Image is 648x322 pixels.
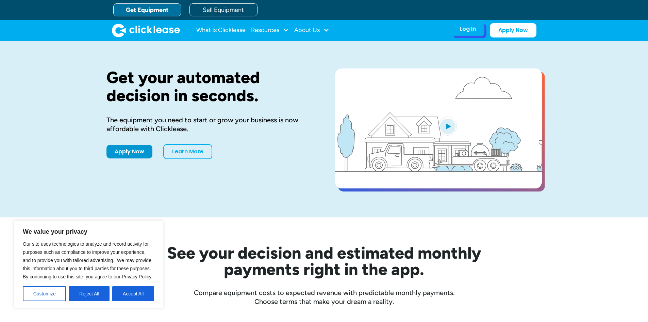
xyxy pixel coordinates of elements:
button: Reject All [69,286,110,301]
a: Apply Now [106,145,152,158]
div: Resources [251,24,289,37]
div: We value your privacy [14,220,163,308]
button: Customize [23,286,66,301]
div: About Us [294,24,329,37]
img: Blue play button logo on a light blue circular background [438,117,457,136]
a: home [112,24,180,37]
a: What Is Clicklease [196,24,246,37]
a: Apply Now [490,23,536,37]
a: open lightbox [335,68,542,188]
button: Accept All [112,286,154,301]
span: Our site uses technologies to analyze and record activity for purposes such as compliance to impr... [23,241,152,279]
div: Log In [460,26,476,32]
div: The equipment you need to start or grow your business is now affordable with Clicklease. [106,116,313,133]
h1: Get your automated decision in seconds. [106,68,313,105]
p: We value your privacy [23,228,154,236]
a: Sell Equipment [189,3,257,16]
h2: See your decision and estimated monthly payments right in the app. [134,245,515,277]
a: Get Equipment [113,3,181,16]
img: Clicklease logo [112,24,180,37]
div: Compare equipment costs to expected revenue with predictable monthly payments. Choose terms that ... [106,288,542,306]
a: Learn More [163,144,212,159]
